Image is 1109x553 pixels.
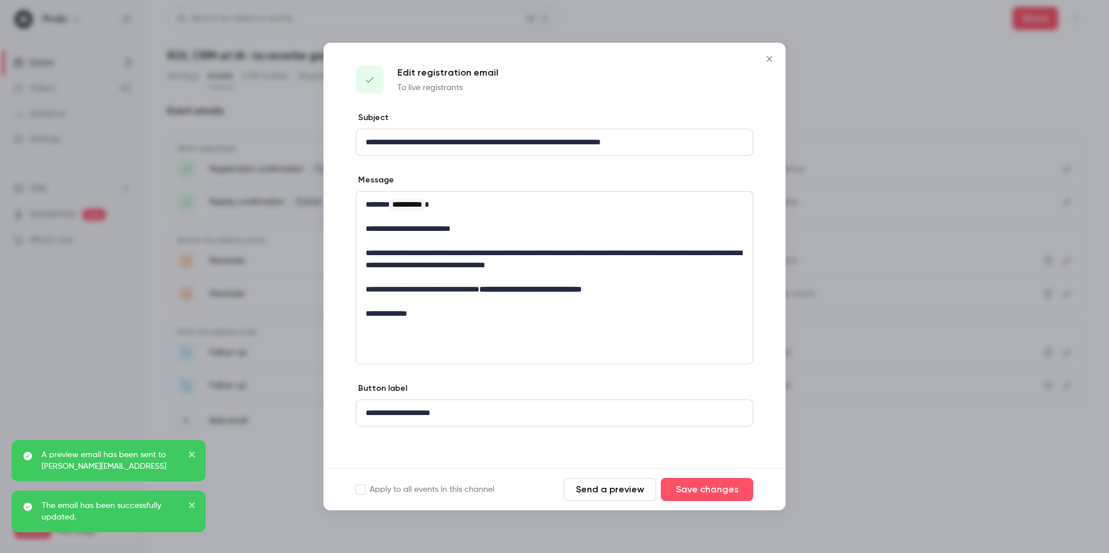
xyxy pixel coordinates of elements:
[564,478,656,501] button: Send a preview
[356,192,753,327] div: editor
[397,66,498,80] p: Edit registration email
[356,383,407,394] label: Button label
[758,47,781,70] button: Close
[356,484,494,495] label: Apply to all events in this channel
[356,112,389,124] label: Subject
[356,400,753,426] div: editor
[356,174,394,186] label: Message
[188,500,196,514] button: close
[42,449,180,472] p: A preview email has been sent to [PERSON_NAME][EMAIL_ADDRESS]
[356,129,753,155] div: editor
[42,500,180,523] p: The email has been successfully updated.
[661,478,753,501] button: Save changes
[397,82,498,94] p: To live registrants
[188,449,196,463] button: close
